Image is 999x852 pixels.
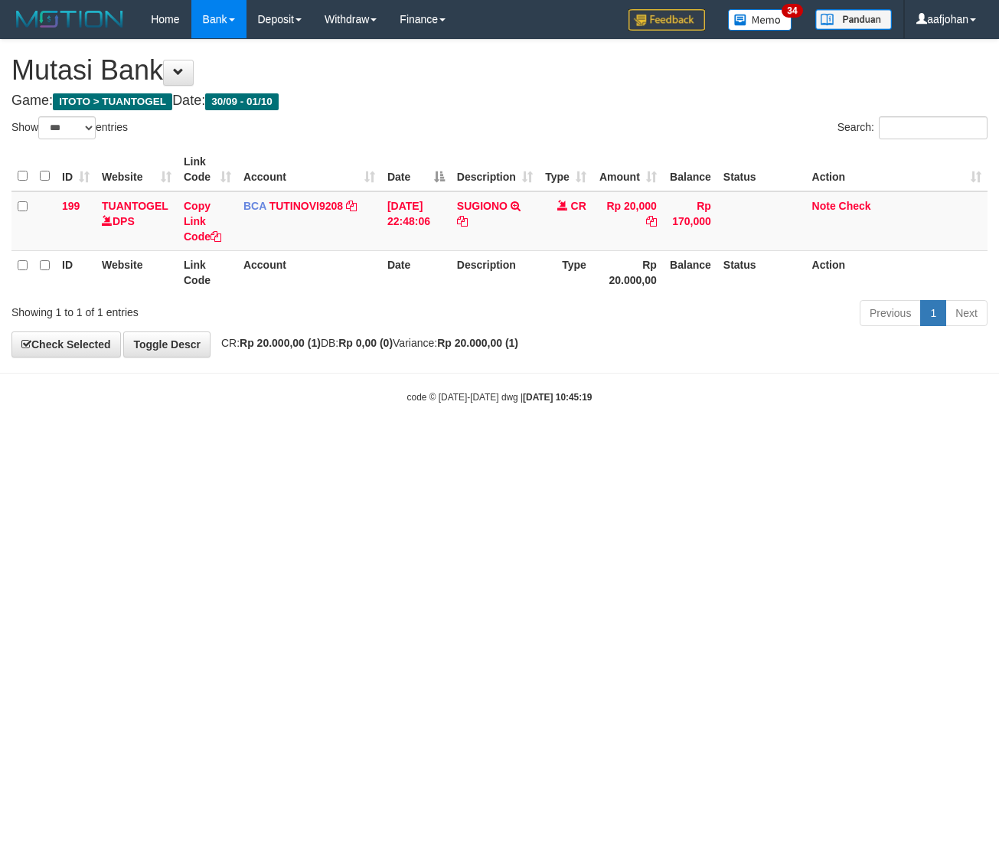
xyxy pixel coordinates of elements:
[38,116,96,139] select: Showentries
[184,200,221,243] a: Copy Link Code
[717,250,806,294] th: Status
[11,299,405,320] div: Showing 1 to 1 of 1 entries
[539,250,593,294] th: Type
[56,148,96,191] th: ID: activate to sort column ascending
[237,148,381,191] th: Account: activate to sort column ascending
[381,148,451,191] th: Date: activate to sort column descending
[839,200,871,212] a: Check
[457,215,468,227] a: Copy SUGIONO to clipboard
[407,392,593,403] small: code © [DATE]-[DATE] dwg |
[523,392,592,403] strong: [DATE] 10:45:19
[102,200,168,212] a: TUANTOGEL
[815,9,892,30] img: panduan.png
[237,250,381,294] th: Account
[539,148,593,191] th: Type: activate to sort column ascending
[62,200,80,212] span: 199
[806,148,988,191] th: Action: activate to sort column ascending
[593,191,663,251] td: Rp 20,000
[806,250,988,294] th: Action
[96,250,178,294] th: Website
[178,250,237,294] th: Link Code
[11,331,121,357] a: Check Selected
[338,337,393,349] strong: Rp 0,00 (0)
[593,148,663,191] th: Amount: activate to sort column ascending
[945,300,988,326] a: Next
[381,191,451,251] td: [DATE] 22:48:06
[860,300,921,326] a: Previous
[53,93,172,110] span: ITOTO > TUANTOGEL
[663,250,717,294] th: Balance
[837,116,988,139] label: Search:
[123,331,211,357] a: Toggle Descr
[11,8,128,31] img: MOTION_logo.png
[571,200,586,212] span: CR
[628,9,705,31] img: Feedback.jpg
[96,191,178,251] td: DPS
[346,200,357,212] a: Copy TUTINOVI9208 to clipboard
[879,116,988,139] input: Search:
[457,200,508,212] a: SUGIONO
[11,55,988,86] h1: Mutasi Bank
[437,337,518,349] strong: Rp 20.000,00 (1)
[11,93,988,109] h4: Game: Date:
[782,4,802,18] span: 34
[593,250,663,294] th: Rp 20.000,00
[728,9,792,31] img: Button%20Memo.svg
[451,148,539,191] th: Description: activate to sort column ascending
[11,116,128,139] label: Show entries
[96,148,178,191] th: Website: activate to sort column ascending
[717,148,806,191] th: Status
[269,200,343,212] a: TUTINOVI9208
[381,250,451,294] th: Date
[663,191,717,251] td: Rp 170,000
[243,200,266,212] span: BCA
[920,300,946,326] a: 1
[178,148,237,191] th: Link Code: activate to sort column ascending
[646,215,657,227] a: Copy Rp 20,000 to clipboard
[663,148,717,191] th: Balance
[240,337,321,349] strong: Rp 20.000,00 (1)
[56,250,96,294] th: ID
[205,93,279,110] span: 30/09 - 01/10
[451,250,539,294] th: Description
[214,337,518,349] span: CR: DB: Variance:
[812,200,836,212] a: Note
